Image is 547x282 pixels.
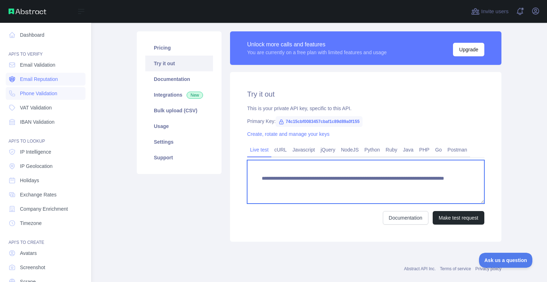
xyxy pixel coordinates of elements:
div: API'S TO VERIFY [6,43,85,57]
a: Create, rotate and manage your keys [247,131,329,137]
a: Postman [445,144,470,155]
span: Invite users [481,7,509,16]
a: Ruby [383,144,400,155]
a: Screenshot [6,261,85,274]
button: Upgrade [453,43,484,56]
div: Unlock more calls and features [247,40,387,49]
button: Make test request [433,211,484,225]
a: Settings [145,134,213,150]
a: Email Reputation [6,73,85,86]
span: 74c15cbf0083457cbaf1c89d89a0f155 [276,116,363,127]
a: Live test [247,144,271,155]
a: Abstract API Inc. [404,266,436,271]
a: Holidays [6,174,85,187]
a: Company Enrichment [6,202,85,215]
span: Company Enrichment [20,205,68,212]
span: IBAN Validation [20,118,54,125]
a: PHP [416,144,432,155]
a: Integrations New [145,87,213,103]
div: You are currently on a free plan with limited features and usage [247,49,387,56]
a: Exchange Rates [6,188,85,201]
a: Python [361,144,383,155]
span: IP Geolocation [20,163,53,170]
a: IBAN Validation [6,116,85,128]
a: Terms of service [440,266,471,271]
div: Primary Key: [247,118,484,125]
a: Try it out [145,56,213,71]
a: Go [432,144,445,155]
img: Abstract API [9,9,46,14]
a: NodeJS [338,144,361,155]
a: Email Validation [6,58,85,71]
span: Avatars [20,250,37,257]
a: cURL [271,144,290,155]
a: IP Intelligence [6,145,85,158]
span: Email Reputation [20,76,58,83]
h2: Try it out [247,89,484,99]
span: Phone Validation [20,90,57,97]
a: Documentation [145,71,213,87]
button: Invite users [470,6,510,17]
div: API'S TO LOOKUP [6,130,85,144]
a: Dashboard [6,29,85,41]
a: Pricing [145,40,213,56]
a: IP Geolocation [6,160,85,173]
a: Documentation [383,211,428,225]
span: New [187,92,203,99]
a: Timezone [6,217,85,230]
a: Javascript [290,144,318,155]
div: API'S TO CREATE [6,231,85,245]
a: VAT Validation [6,101,85,114]
a: Support [145,150,213,165]
a: jQuery [318,144,338,155]
a: Privacy policy [475,266,501,271]
span: Holidays [20,177,39,184]
a: Bulk upload (CSV) [145,103,213,118]
span: IP Intelligence [20,148,51,155]
iframe: Toggle Customer Support [479,253,533,268]
span: Email Validation [20,61,55,68]
a: Avatars [6,247,85,260]
span: VAT Validation [20,104,52,111]
span: Timezone [20,220,42,227]
span: Screenshot [20,264,45,271]
a: Phone Validation [6,87,85,100]
span: Exchange Rates [20,191,57,198]
a: Usage [145,118,213,134]
a: Java [400,144,417,155]
div: This is your private API key, specific to this API. [247,105,484,112]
